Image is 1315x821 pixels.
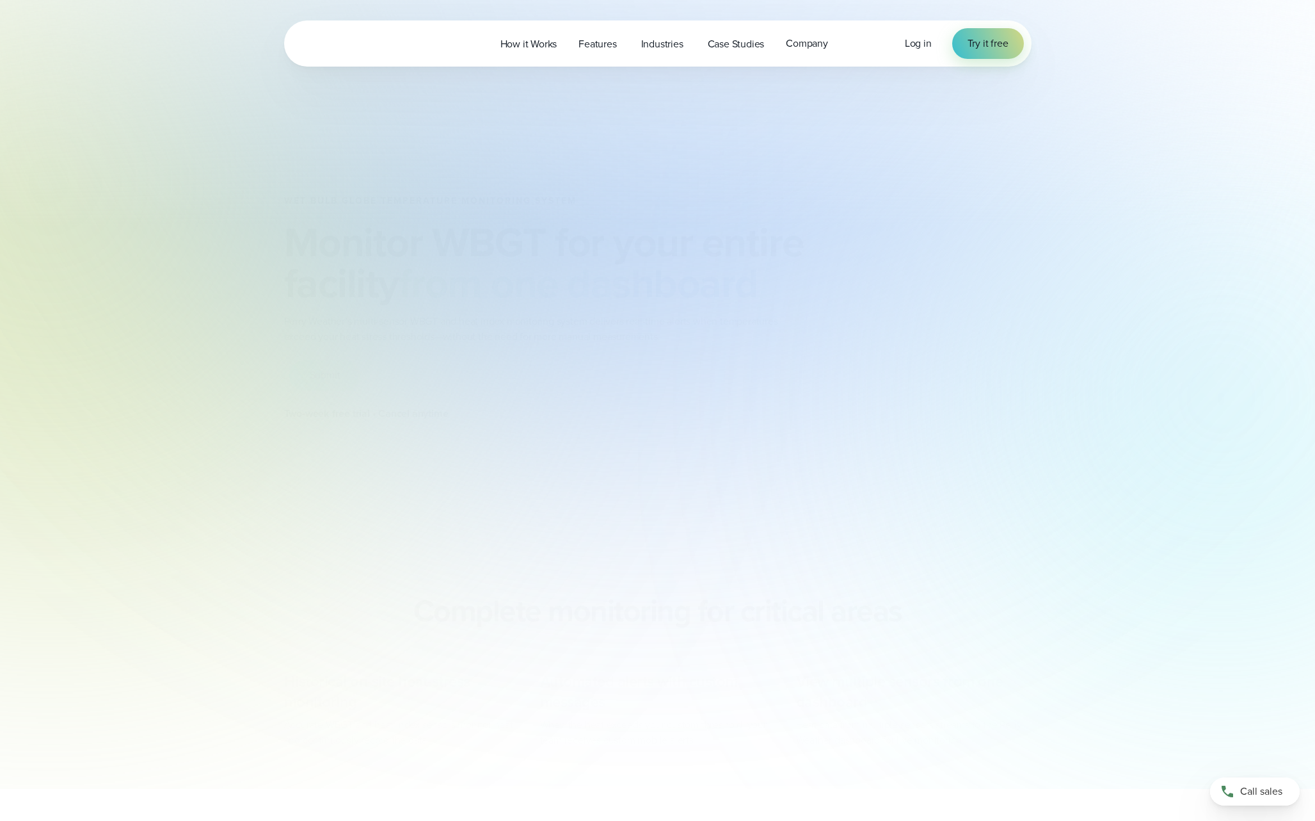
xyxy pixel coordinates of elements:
a: Log in [905,36,932,51]
span: Industries [641,37,683,52]
a: How it Works [490,31,568,57]
a: Call sales [1210,777,1300,806]
span: How it Works [500,37,557,52]
a: Try it free [952,28,1024,59]
span: Company [786,36,828,51]
span: Call sales [1240,784,1282,799]
span: Try it free [968,36,1008,51]
a: Case Studies [697,31,776,57]
span: Features [578,37,616,52]
span: Case Studies [708,37,765,52]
